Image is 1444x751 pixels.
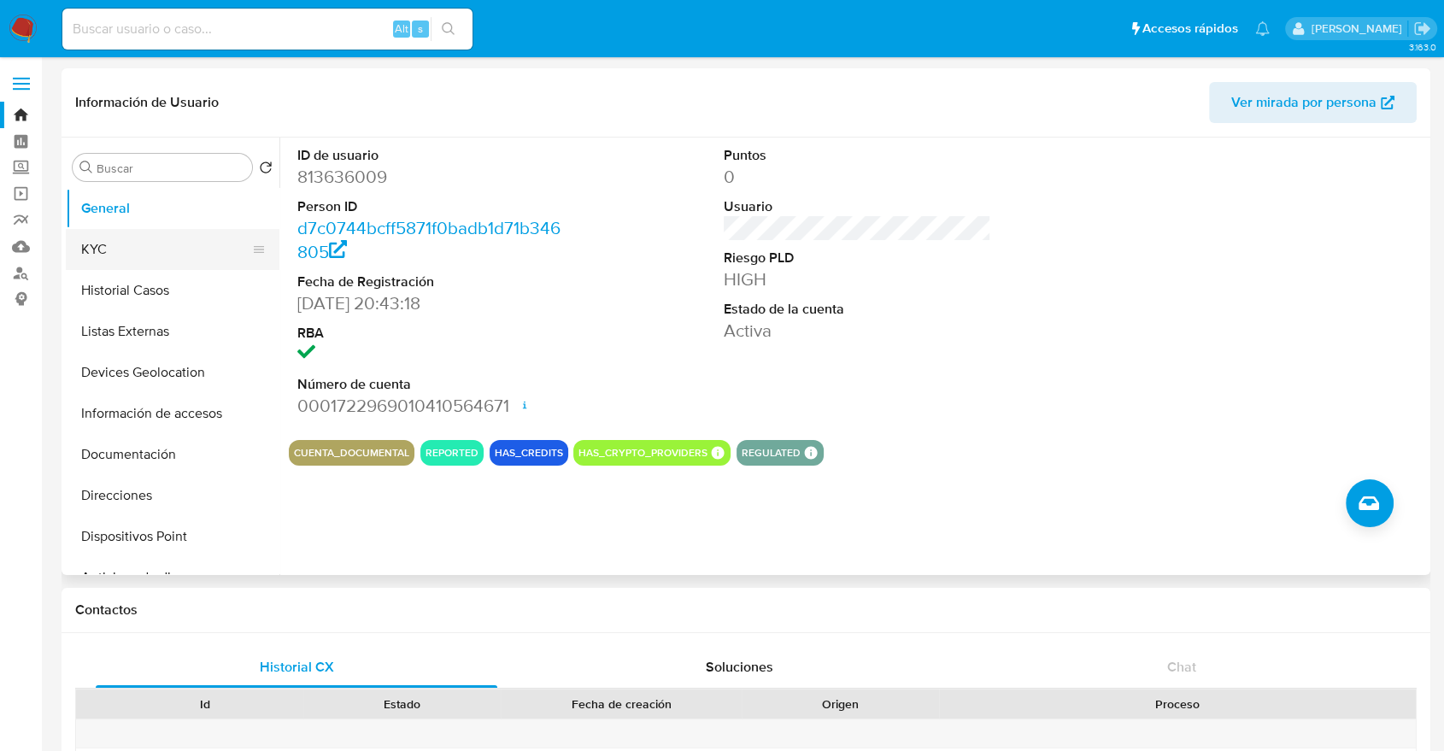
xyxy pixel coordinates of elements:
dt: Fecha de Registración [297,273,565,291]
div: Estado [315,695,489,713]
button: Anticipos de dinero [66,557,279,598]
span: Accesos rápidos [1142,20,1238,38]
span: Chat [1167,657,1196,677]
a: Salir [1413,20,1431,38]
span: Alt [395,21,408,37]
dt: RBA [297,324,565,343]
dd: HIGH [724,267,991,291]
span: Ver mirada por persona [1231,82,1376,123]
dd: 0001722969010410564671 [297,394,565,418]
div: Fecha de creación [513,695,730,713]
dt: Usuario [724,197,991,216]
dt: Número de cuenta [297,375,565,394]
div: Id [118,695,291,713]
a: Notificaciones [1255,21,1270,36]
span: Soluciones [706,657,773,677]
button: Buscar [79,161,93,174]
dt: Puntos [724,146,991,165]
div: Origen [754,695,927,713]
dd: 0 [724,165,991,189]
button: Documentación [66,434,279,475]
button: General [66,188,279,229]
dd: 813636009 [297,165,565,189]
button: Volver al orden por defecto [259,161,273,179]
button: Información de accesos [66,393,279,434]
span: s [418,21,423,37]
p: yael.arizperojo@mercadolibre.com.mx [1311,21,1407,37]
dt: Riesgo PLD [724,249,991,267]
a: d7c0744bcff5871f0badb1d71b346805 [297,215,561,264]
button: Direcciones [66,475,279,516]
button: Ver mirada por persona [1209,82,1417,123]
h1: Información de Usuario [75,94,219,111]
dd: Activa [724,319,991,343]
button: Dispositivos Point [66,516,279,557]
button: Listas Externas [66,311,279,352]
dt: Person ID [297,197,565,216]
button: KYC [66,229,266,270]
button: search-icon [431,17,466,41]
h1: Contactos [75,601,1417,619]
dt: Estado de la cuenta [724,300,991,319]
button: Devices Geolocation [66,352,279,393]
input: Buscar [97,161,245,176]
span: Historial CX [260,657,334,677]
div: Proceso [951,695,1404,713]
dt: ID de usuario [297,146,565,165]
dd: [DATE] 20:43:18 [297,291,565,315]
button: Historial Casos [66,270,279,311]
input: Buscar usuario o caso... [62,18,473,40]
